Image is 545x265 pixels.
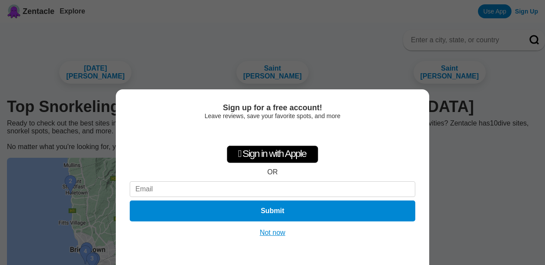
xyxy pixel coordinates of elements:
[130,200,415,221] button: Submit
[267,168,278,176] div: OR
[232,124,313,143] div: Sign in with Google. Opens in new tab
[227,146,318,163] div: Sign in with Apple
[228,124,317,143] iframe: Sign in with Google Button
[130,103,415,112] div: Sign up for a free account!
[130,181,415,197] input: Email
[130,112,415,119] div: Leave reviews, save your favorite spots, and more
[257,228,288,237] button: Not now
